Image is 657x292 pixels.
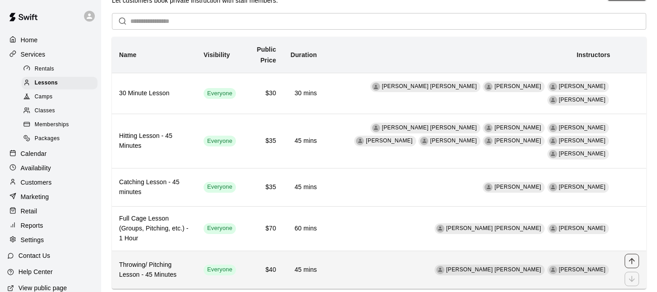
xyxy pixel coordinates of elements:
a: Customers [7,176,94,189]
a: Services [7,48,94,61]
div: This service is visible to all of your customers [204,182,236,193]
h6: $30 [250,88,276,98]
span: [PERSON_NAME] [559,225,606,231]
div: This service is visible to all of your customers [204,265,236,275]
div: Rafael Betances [484,83,493,91]
div: Retail [7,204,94,218]
a: Packages [22,132,101,146]
div: Mackie Skall [356,137,364,145]
a: Lessons [22,76,101,90]
span: [PERSON_NAME] [PERSON_NAME] [446,225,542,231]
span: Everyone [204,224,236,233]
h6: 30 Minute Lesson [119,88,189,98]
table: simple table [112,37,646,289]
span: [PERSON_NAME] [559,83,606,89]
a: Classes [22,104,101,118]
a: Reports [7,219,94,232]
h6: 45 mins [290,136,317,146]
a: Marketing [7,190,94,204]
a: Memberships [22,118,101,132]
span: [PERSON_NAME] [559,266,606,273]
b: Instructors [577,51,610,58]
div: Packages [22,133,98,145]
div: Luke Zlatunich [549,137,557,145]
div: This service is visible to all of your customers [204,88,236,99]
p: Availability [21,164,51,173]
h6: Throwing/ Pitching Lesson - 45 Minutes [119,260,189,280]
span: [PERSON_NAME] [559,137,606,144]
h6: Hitting Lesson - 45 Minutes [119,131,189,151]
div: Patrick Hodges [484,137,493,145]
button: move item up [625,254,639,268]
a: Availability [7,161,94,175]
div: Patrick Hodges [549,96,557,104]
p: Reports [21,221,43,230]
h6: $40 [250,265,276,275]
h6: Catching Lesson - 45 minutes [119,177,189,197]
div: Mackie Skall [549,183,557,191]
span: [PERSON_NAME] [PERSON_NAME] [382,124,477,131]
div: This service is visible to all of your customers [204,136,236,146]
a: Rentals [22,62,101,76]
span: [PERSON_NAME] [559,124,606,131]
span: [PERSON_NAME] [494,137,541,144]
span: Rentals [35,65,54,74]
div: Rafael Betances [484,124,493,132]
div: Sterling Perry [549,83,557,91]
h6: 45 mins [290,265,317,275]
span: Everyone [204,89,236,98]
p: Help Center [18,267,53,276]
span: [PERSON_NAME] [494,83,541,89]
div: Jesse Gassman [549,266,557,274]
p: Contact Us [18,251,50,260]
div: This service is visible to all of your customers [204,223,236,234]
a: Camps [22,90,101,104]
a: Home [7,33,94,47]
span: [PERSON_NAME] [559,150,606,157]
div: Sterling Perry [484,183,493,191]
b: Duration [290,51,317,58]
h6: $35 [250,136,276,146]
span: [PERSON_NAME] [430,137,477,144]
p: Settings [21,235,44,244]
p: Services [21,50,45,59]
div: Camps [22,91,98,103]
span: Everyone [204,137,236,146]
h6: Full Cage Lesson (Groups, Pitching, etc.) - 1 Hour [119,214,189,243]
p: Marketing [21,192,49,201]
a: Settings [7,233,94,247]
div: Billy Jack Ryan [436,225,444,233]
span: Classes [35,106,55,115]
span: [PERSON_NAME] [559,97,606,103]
p: Retail [21,207,37,216]
span: Packages [35,134,60,143]
div: Jesse Gassman [549,150,557,158]
h6: 45 mins [290,182,317,192]
b: Public Price [257,46,276,64]
div: Billy Jack Ryan [372,124,380,132]
div: Sterling Perry [549,124,557,132]
span: Camps [35,93,53,102]
span: [PERSON_NAME] [366,137,413,144]
div: Rentals [22,63,98,75]
span: [PERSON_NAME] [559,184,606,190]
a: Calendar [7,147,94,160]
div: Rafael Betances [549,225,557,233]
div: Lessons [22,77,98,89]
div: Billy Jack Ryan [372,83,380,91]
span: [PERSON_NAME] [PERSON_NAME] [382,83,477,89]
p: Calendar [21,149,47,158]
p: Customers [21,178,52,187]
span: Everyone [204,265,236,274]
b: Name [119,51,137,58]
h6: 60 mins [290,224,317,234]
span: Everyone [204,183,236,191]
